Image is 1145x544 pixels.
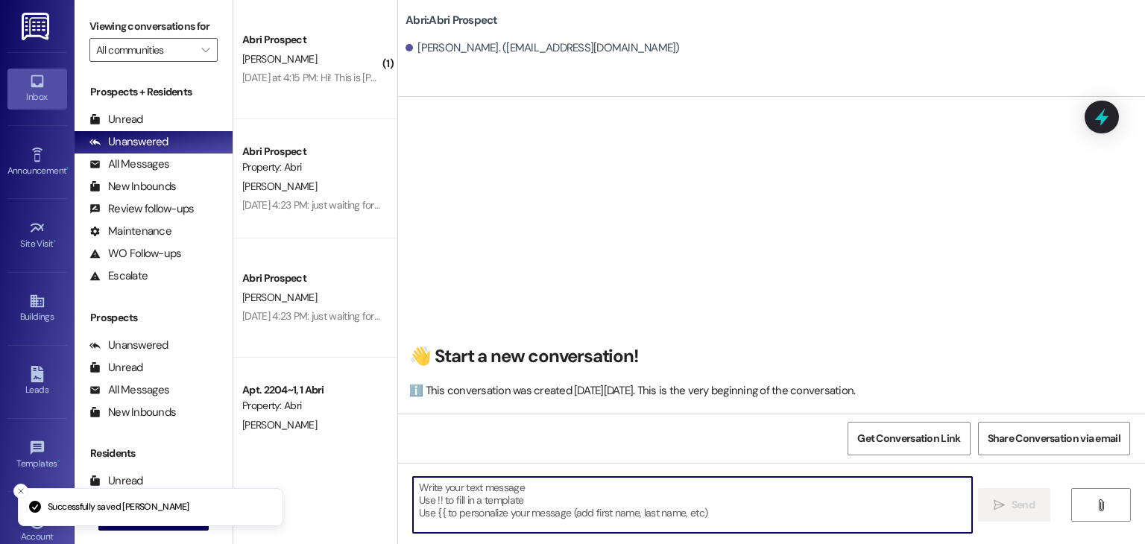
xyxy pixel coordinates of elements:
div: All Messages [89,382,169,398]
div: Maintenance [89,224,171,239]
div: Review follow-ups [89,201,194,217]
div: Abri Prospect [242,271,380,286]
div: Unanswered [89,338,168,353]
span: Send [1012,497,1035,513]
button: Close toast [13,484,28,499]
button: Send [978,488,1050,522]
button: Get Conversation Link [848,422,970,455]
a: Inbox [7,69,67,109]
span: • [54,236,56,247]
div: Abri Prospect [242,144,380,159]
div: Property: Abri [242,159,380,175]
div: New Inbounds [89,405,176,420]
button: Share Conversation via email [978,422,1130,455]
i:  [1095,499,1106,511]
div: Prospects [75,310,233,326]
div: Unread [89,112,143,127]
a: Site Visit • [7,215,67,256]
a: Leads [7,361,67,402]
p: Successfully saved [PERSON_NAME] [48,501,189,514]
img: ResiDesk Logo [22,13,52,40]
div: New Inbounds [89,179,176,194]
div: Escalate [89,268,148,284]
div: Unread [89,360,143,376]
div: [DATE] 4:23 PM: just waiting for my mom to sign it [242,309,453,323]
div: Abri Prospect [242,32,380,48]
span: [PERSON_NAME] [242,291,317,304]
span: Share Conversation via email [988,431,1120,446]
input: All communities [96,38,194,62]
div: [DATE] 12:03 PM: Thank you!! [242,437,364,450]
div: Apt. 2204~1, 1 Abri [242,382,380,398]
i:  [994,499,1005,511]
span: • [66,163,69,174]
div: Prospects + Residents [75,84,233,100]
div: All Messages [89,156,169,172]
a: Templates • [7,435,67,475]
div: [DATE] 4:23 PM: just waiting for my mom to sign it [242,198,453,212]
span: [PERSON_NAME] [242,180,317,193]
span: [PERSON_NAME] [242,418,317,431]
span: [PERSON_NAME] [242,52,317,66]
div: Residents [75,446,233,461]
div: Unanswered [89,134,168,150]
div: WO Follow-ups [89,246,181,262]
div: ℹ️ This conversation was created [DATE][DATE]. This is the very beginning of the conversation. [409,383,1126,399]
label: Viewing conversations for [89,15,218,38]
div: [PERSON_NAME]. ([EMAIL_ADDRESS][DOMAIN_NAME]) [406,40,680,56]
i:  [201,44,209,56]
div: Property: Abri [242,398,380,414]
h2: 👋 Start a new conversation! [409,345,1126,368]
span: • [57,456,60,466]
div: Unread [89,473,143,489]
span: Get Conversation Link [857,431,960,446]
a: Buildings [7,288,67,329]
b: Abri: Abri Prospect [406,13,498,28]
